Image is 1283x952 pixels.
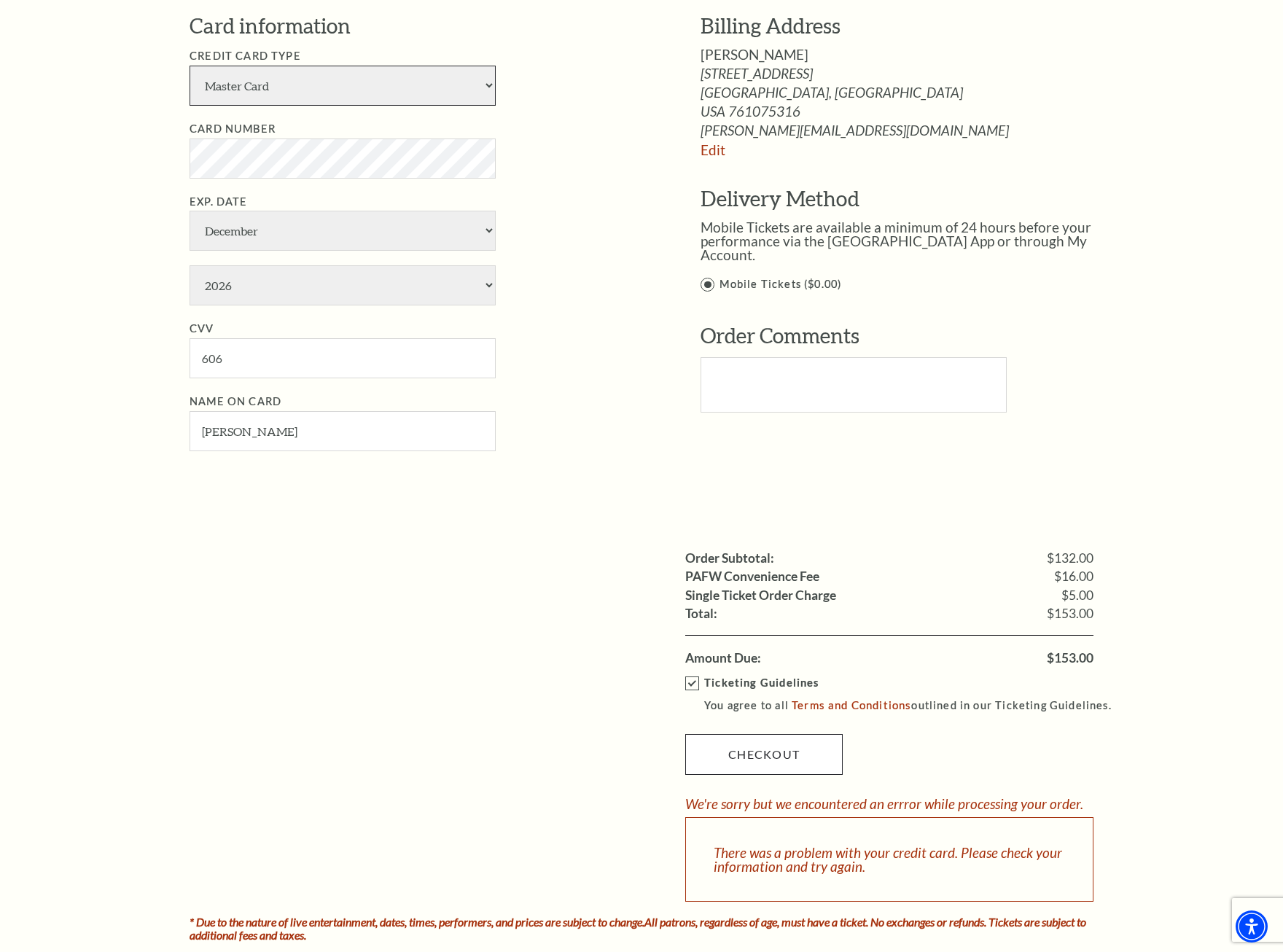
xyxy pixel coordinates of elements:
span: outlined in our Ticketing Guidelines. [911,699,1111,711]
label: Name on Card [190,395,281,407]
span: $5.00 [1061,589,1093,602]
div: There was a problem with your credit card. Please check your information and try again. [685,817,1093,902]
select: Exp. Date [190,265,496,305]
i: * Due to the nature of live entertainment, dates, times, performers, and prices are subject to ch... [190,915,1086,942]
span: Billing Address [701,13,841,38]
p: Mobile Tickets are available a minimum of 24 hours before your performance via the [GEOGRAPHIC_DA... [701,220,1124,262]
label: Card Number [190,122,276,135]
span: $16.00 [1054,570,1093,583]
a: Checkout [685,734,843,775]
span: [PERSON_NAME][EMAIL_ADDRESS][DOMAIN_NAME] [701,123,1124,137]
select: Exp. Date [190,211,496,251]
span: $132.00 [1047,552,1093,565]
div: We're sorry but we encountered an errror while processing your order. [685,797,1083,811]
span: USA 761075316 [701,104,1124,118]
span: $153.00 [1047,607,1093,620]
label: Order Subtotal: [685,552,774,565]
p: You agree to all [704,696,1125,715]
select: Single select [190,66,496,106]
label: Single Ticket Order Charge [685,589,836,602]
strong: All patrons, regardless of age, must have a ticket [644,915,866,929]
label: Total: [685,607,717,620]
label: Mobile Tickets ($0.00) [701,276,1124,294]
h3: Card information [190,12,657,41]
a: Edit [701,141,725,158]
span: [STREET_ADDRESS] [701,66,1124,80]
span: [GEOGRAPHIC_DATA], [GEOGRAPHIC_DATA] [701,85,1124,99]
label: CVV [190,322,214,335]
label: PAFW Convenience Fee [685,570,819,583]
a: Terms and Conditions [792,698,911,711]
strong: Ticketing Guidelines [704,676,819,689]
textarea: Text area [701,357,1007,413]
label: Exp. Date [190,195,248,208]
span: Delivery Method [701,186,859,211]
label: Amount Due: [685,652,761,665]
label: Credit Card Type [190,50,301,62]
div: Accessibility Menu [1236,910,1268,943]
span: [PERSON_NAME] [701,46,808,63]
span: $153.00 [1047,652,1093,665]
span: Order Comments [701,323,859,348]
